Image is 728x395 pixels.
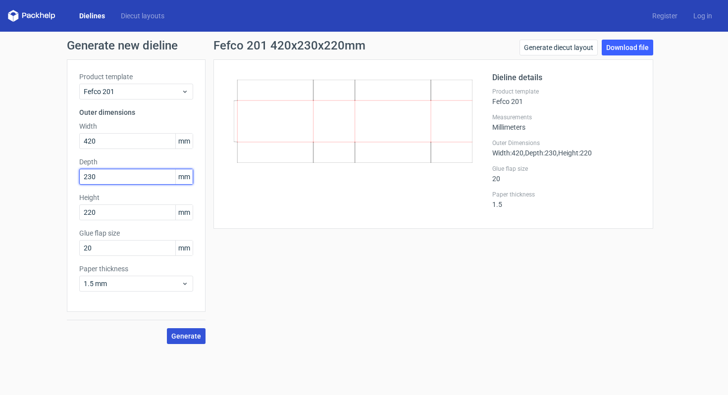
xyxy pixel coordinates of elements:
label: Outer Dimensions [492,139,641,147]
label: Product template [492,88,641,96]
a: Download file [602,40,653,55]
a: Generate diecut layout [520,40,598,55]
div: Millimeters [492,113,641,131]
label: Width [79,121,193,131]
h1: Generate new dieline [67,40,661,51]
div: 1.5 [492,191,641,208]
a: Register [644,11,685,21]
span: , Depth : 230 [523,149,557,157]
span: Width : 420 [492,149,523,157]
button: Generate [167,328,206,344]
h3: Outer dimensions [79,107,193,117]
a: Diecut layouts [113,11,172,21]
label: Glue flap size [492,165,641,173]
span: , Height : 220 [557,149,592,157]
h2: Dieline details [492,72,641,84]
a: Dielines [71,11,113,21]
div: Fefco 201 [492,88,641,105]
label: Depth [79,157,193,167]
label: Product template [79,72,193,82]
span: mm [175,241,193,255]
h1: Fefco 201 420x230x220mm [213,40,365,51]
span: Fefco 201 [84,87,181,97]
div: 20 [492,165,641,183]
label: Measurements [492,113,641,121]
label: Paper thickness [79,264,193,274]
span: 1.5 mm [84,279,181,289]
label: Height [79,193,193,202]
span: Generate [171,333,201,340]
label: Paper thickness [492,191,641,198]
span: mm [175,205,193,220]
a: Log in [685,11,720,21]
span: mm [175,169,193,184]
span: mm [175,134,193,148]
label: Glue flap size [79,228,193,238]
